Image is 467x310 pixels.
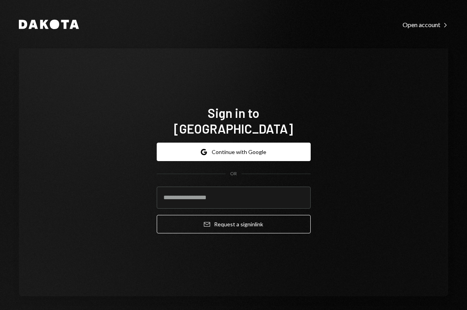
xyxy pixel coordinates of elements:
div: Open account [403,21,448,29]
button: Request a signinlink [157,215,311,233]
h1: Sign in to [GEOGRAPHIC_DATA] [157,105,311,136]
div: OR [230,171,237,177]
button: Continue with Google [157,143,311,161]
a: Open account [403,20,448,29]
